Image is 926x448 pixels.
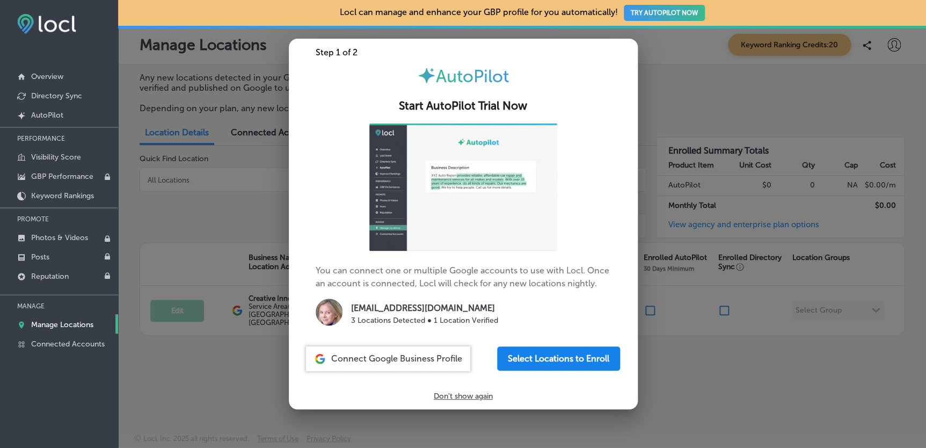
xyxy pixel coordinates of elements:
[434,392,493,401] p: Don't show again
[31,111,63,120] p: AutoPilot
[31,72,63,81] p: Overview
[497,346,620,371] button: Select Locations to Enroll
[624,5,705,21] button: TRY AUTOPILOT NOW
[369,124,557,251] img: ap-gif
[436,66,509,86] span: AutoPilot
[31,153,81,162] p: Visibility Score
[302,99,625,113] h2: Start AutoPilot Trial Now
[316,124,611,329] p: You can connect one or multiple Google accounts to use with Locl. Once an account is connected, L...
[31,91,82,100] p: Directory Sync
[31,272,69,281] p: Reputation
[17,14,76,34] img: fda3e92497d09a02dc62c9cd864e3231.png
[31,320,93,329] p: Manage Locations
[331,353,462,364] span: Connect Google Business Profile
[351,302,498,315] p: [EMAIL_ADDRESS][DOMAIN_NAME]
[31,172,93,181] p: GBP Performance
[417,66,436,85] img: autopilot-icon
[351,315,498,326] p: 3 Locations Detected ● 1 Location Verified
[289,47,638,57] div: Step 1 of 2
[31,191,94,200] p: Keyword Rankings
[31,339,105,349] p: Connected Accounts
[31,233,88,242] p: Photos & Videos
[31,252,49,262] p: Posts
